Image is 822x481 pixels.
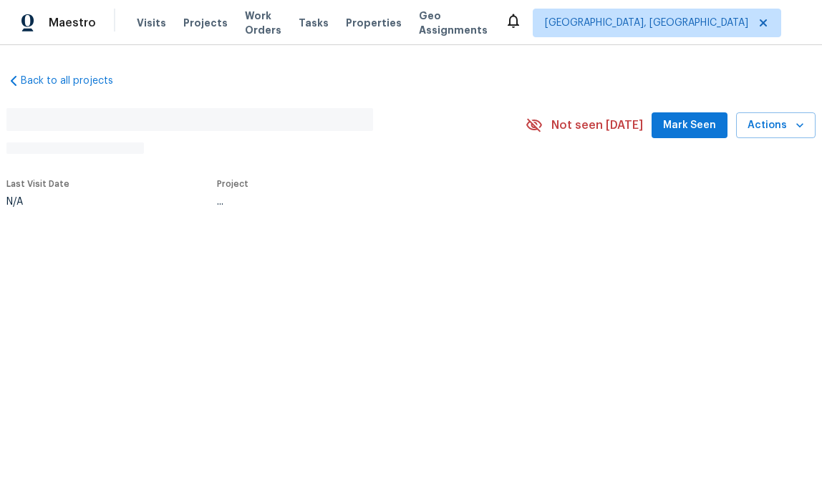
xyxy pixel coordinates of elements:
[652,112,727,139] button: Mark Seen
[736,112,816,139] button: Actions
[551,118,643,132] span: Not seen [DATE]
[663,117,716,135] span: Mark Seen
[748,117,804,135] span: Actions
[245,9,281,37] span: Work Orders
[217,197,492,207] div: ...
[545,16,748,30] span: [GEOGRAPHIC_DATA], [GEOGRAPHIC_DATA]
[137,16,166,30] span: Visits
[217,180,248,188] span: Project
[6,74,144,88] a: Back to all projects
[183,16,228,30] span: Projects
[346,16,402,30] span: Properties
[49,16,96,30] span: Maestro
[6,197,69,207] div: N/A
[6,180,69,188] span: Last Visit Date
[299,18,329,28] span: Tasks
[419,9,488,37] span: Geo Assignments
